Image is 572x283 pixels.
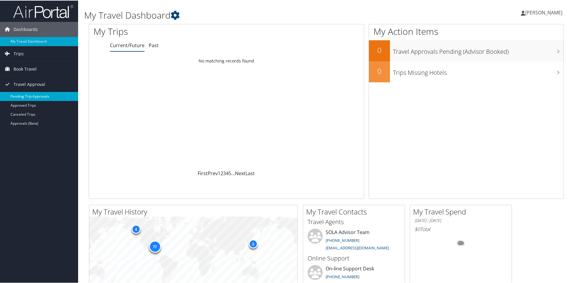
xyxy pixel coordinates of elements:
[231,169,235,176] span: …
[110,41,145,48] a: Current/Future
[14,21,38,36] span: Dashboards
[326,245,389,250] a: [EMAIL_ADDRESS][DOMAIN_NAME]
[306,206,405,216] h2: My Travel Contacts
[149,240,161,252] div: 77
[208,169,218,176] a: Prev
[369,44,390,55] h2: 0
[92,206,297,216] h2: My Travel History
[393,44,564,55] h3: Travel Approvals Pending (Advisor Booked)
[235,169,245,176] a: Next
[14,61,37,76] span: Book Travel
[14,46,24,61] span: Trips
[521,3,568,21] a: [PERSON_NAME]
[308,217,400,226] h3: Travel Agents
[415,217,507,223] h6: [DATE] - [DATE]
[326,237,359,242] a: [PHONE_NUMBER]
[226,169,229,176] a: 4
[229,169,231,176] a: 5
[245,169,255,176] a: Last
[413,206,512,216] h2: My Travel Spend
[223,169,226,176] a: 3
[393,65,564,76] h3: Trips Missing Hotels
[369,40,564,61] a: 0Travel Approvals Pending (Advisor Booked)
[89,55,364,66] td: No matching records found
[14,76,45,91] span: Travel Approval
[218,169,221,176] a: 1
[131,224,140,233] div: 4
[415,225,507,232] h6: Total
[84,8,407,21] h1: My Travel Dashboard
[369,61,564,82] a: 0Trips Missing Hotels
[149,41,159,48] a: Past
[458,241,463,245] tspan: 0%
[369,65,390,76] h2: 0
[221,169,223,176] a: 2
[13,4,73,18] img: airportal-logo.png
[305,228,403,253] li: SOLA Advisor Team
[369,25,564,37] h1: My Action Items
[198,169,208,176] a: First
[93,25,245,37] h1: My Trips
[248,239,257,248] div: 2
[308,254,400,262] h3: Online Support
[415,225,420,232] span: $0
[326,273,359,279] a: [PHONE_NUMBER]
[525,9,562,15] span: [PERSON_NAME]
